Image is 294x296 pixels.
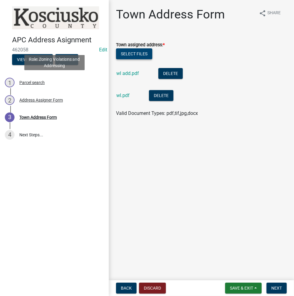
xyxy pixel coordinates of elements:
div: 2 [5,95,15,105]
div: 1 [5,78,15,87]
div: 3 [5,112,15,122]
img: Kosciusko County, Indiana [12,6,99,29]
button: Save & Exit [225,283,262,294]
h4: APC Address Asignment [12,36,104,44]
span: Back [121,286,132,291]
div: Town Address Form [19,115,57,119]
wm-modal-confirm: Delete Document [149,93,173,99]
div: 4 [5,130,15,140]
button: Select files [116,48,152,59]
button: Back [116,283,137,294]
button: Delete [149,90,173,101]
div: Role: Zoning Violations and Addressing [24,55,85,70]
button: View Summary [12,54,53,65]
a: wl.pdf [116,93,130,98]
wm-modal-confirm: Summary [12,57,53,62]
span: Save & Exit [230,286,253,291]
button: shareShare [254,7,286,19]
a: Edit [99,47,107,53]
wm-modal-confirm: Edit Application Number [99,47,107,53]
h1: Town Address Form [116,7,225,22]
span: 462058 [12,47,97,53]
wm-modal-confirm: Delete Document [158,71,183,77]
span: Next [271,286,282,291]
label: Town assigned address: [116,43,165,47]
div: Parcel search [19,80,45,85]
a: wl add.pdf [116,70,139,76]
button: Next [267,283,287,294]
div: Address Assigner Form [19,98,63,102]
button: Notes [55,54,78,65]
span: Valid Document Types: pdf,tif,jpg,docx [116,110,198,116]
button: Discard [139,283,166,294]
button: Delete [158,68,183,79]
span: Share [267,10,281,17]
i: share [259,10,266,17]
